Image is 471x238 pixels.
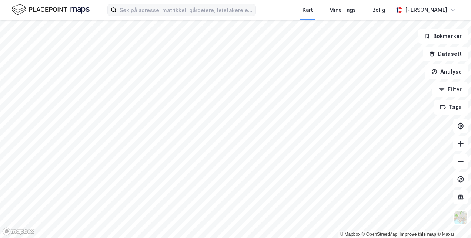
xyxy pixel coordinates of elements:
[432,82,468,97] button: Filter
[434,203,471,238] div: Kontrollprogram for chat
[303,6,313,14] div: Kart
[405,6,447,14] div: [PERSON_NAME]
[400,232,436,237] a: Improve this map
[2,227,35,236] a: Mapbox homepage
[372,6,385,14] div: Bolig
[340,232,360,237] a: Mapbox
[425,64,468,79] button: Analyse
[362,232,398,237] a: OpenStreetMap
[434,100,468,115] button: Tags
[12,3,90,16] img: logo.f888ab2527a4732fd821a326f86c7f29.svg
[117,4,255,16] input: Søk på adresse, matrikkel, gårdeiere, leietakere eller personer
[418,29,468,44] button: Bokmerker
[423,47,468,61] button: Datasett
[434,203,471,238] iframe: Chat Widget
[329,6,356,14] div: Mine Tags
